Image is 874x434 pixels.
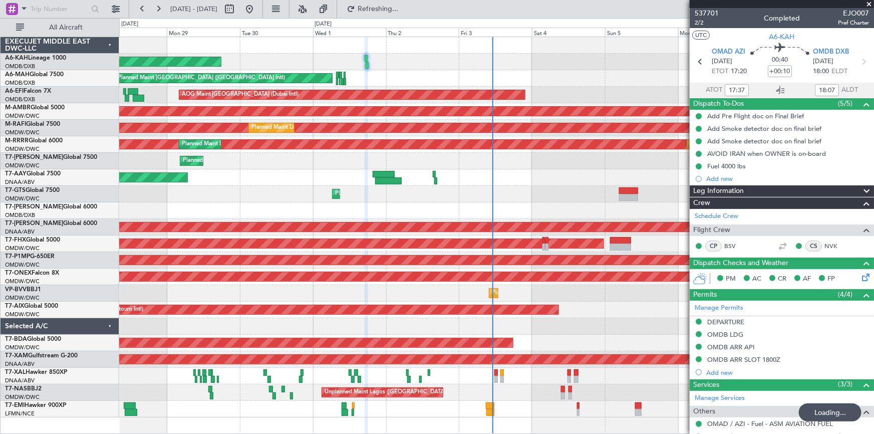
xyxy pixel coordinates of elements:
[692,31,710,40] button: UTC
[693,98,744,110] span: Dispatch To-Dos
[5,121,26,127] span: M-RAFI
[5,55,66,61] a: A6-KAHLineage 1000
[5,270,32,276] span: T7-ONEX
[5,336,61,342] a: T7-BDAGlobal 5000
[5,79,35,87] a: OMDB/DXB
[5,211,35,219] a: OMDB/DXB
[813,67,829,77] span: 18:00
[707,318,744,326] div: DEPARTURE
[769,32,795,42] span: A6-KAH
[459,28,532,37] div: Fri 3
[5,221,63,227] span: T7-[PERSON_NAME]
[693,406,715,417] span: Others
[724,242,747,251] a: BSV
[5,270,59,276] a: T7-ONEXFalcon 8X
[5,393,40,401] a: OMDW/DWC
[5,138,29,144] span: M-RRRR
[5,402,66,408] a: T7-EMIHawker 900XP
[118,71,285,86] div: Planned Maint [GEOGRAPHIC_DATA] ([GEOGRAPHIC_DATA] Intl)
[707,330,743,339] div: OMDB LDG
[11,20,109,36] button: All Aircraft
[712,57,732,67] span: [DATE]
[5,386,42,392] a: T7-NASBBJ2
[838,8,869,19] span: EJO007
[5,105,31,111] span: M-AMBR
[5,353,28,359] span: T7-XAM
[167,28,240,37] div: Mon 29
[183,153,281,168] div: Planned Maint Dubai (Al Maktoum Intl)
[5,386,27,392] span: T7-NAS
[5,303,24,309] span: T7-AIX
[5,254,30,260] span: T7-P1MP
[342,1,402,17] button: Refreshing...
[831,67,847,77] span: ELDT
[752,274,761,284] span: AC
[803,274,811,284] span: AF
[706,174,869,183] div: Add new
[5,410,35,417] a: LFMN/NCE
[772,55,788,65] span: 00:40
[121,20,138,29] div: [DATE]
[251,120,350,135] div: Planned Maint Dubai (Al Maktoum Intl)
[170,5,217,14] span: [DATE] - [DATE]
[5,221,97,227] a: T7-[PERSON_NAME]Global 6000
[5,145,40,153] a: OMDW/DWC
[693,379,719,391] span: Services
[706,368,869,377] div: Add new
[693,197,710,209] span: Crew
[5,287,27,293] span: VP-BVV
[5,228,35,236] a: DNAA/ABV
[5,72,30,78] span: A6-MAH
[5,204,63,210] span: T7-[PERSON_NAME]
[5,261,40,269] a: OMDW/DWC
[693,258,788,269] span: Dispatch Checks and Weather
[838,289,852,300] span: (4/4)
[707,355,780,364] div: OMDB ARR SLOT 1800Z
[5,377,35,384] a: DNAA/ABV
[695,393,745,403] a: Manage Services
[838,98,852,109] span: (5/5)
[695,303,743,313] a: Manage Permits
[325,385,493,400] div: Unplanned Maint Lagos ([GEOGRAPHIC_DATA][PERSON_NAME])
[712,47,745,57] span: OMAD AZI
[815,84,839,96] input: --:--
[5,88,24,94] span: A6-EFI
[705,241,722,252] div: CP
[707,419,833,428] a: OMAD / AZI - Fuel - ASM AVIATION FUEL
[240,28,313,37] div: Tue 30
[5,353,78,359] a: T7-XAMGulfstream G-200
[5,72,64,78] a: A6-MAHGlobal 7500
[5,204,97,210] a: T7-[PERSON_NAME]Global 6000
[778,274,786,284] span: CR
[813,57,833,67] span: [DATE]
[5,402,25,408] span: T7-EMI
[182,137,280,152] div: Planned Maint Dubai (Al Maktoum Intl)
[315,20,332,29] div: [DATE]
[805,241,822,252] div: CS
[813,47,849,57] span: OMDB DXB
[706,85,722,95] span: ATOT
[182,87,299,102] div: AOG Maint [GEOGRAPHIC_DATA] (Dubai Intl)
[313,28,386,37] div: Wed 1
[764,14,800,24] div: Completed
[5,344,40,351] a: OMDW/DWC
[26,24,106,31] span: All Aircraft
[5,237,60,243] a: T7-FHXGlobal 5000
[693,289,717,301] span: Permits
[5,294,40,302] a: OMDW/DWC
[5,55,28,61] span: A6-KAH
[31,2,88,17] input: Trip Number
[707,162,746,170] div: Fuel 4000 lbs
[5,105,65,111] a: M-AMBRGlobal 5000
[5,245,40,252] a: OMDW/DWC
[827,274,835,284] span: FP
[678,28,751,37] div: Mon 6
[824,242,847,251] a: NVK
[5,254,55,260] a: T7-P1MPG-650ER
[605,28,678,37] div: Sun 5
[725,84,749,96] input: --:--
[5,187,26,193] span: T7-GTS
[707,343,755,351] div: OMDB ARR API
[707,137,821,145] div: Add Smoke detector doc on final brief
[5,96,35,103] a: OMDB/DXB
